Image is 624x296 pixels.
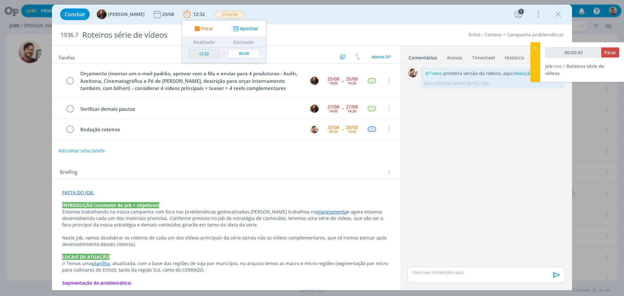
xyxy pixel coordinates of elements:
[162,12,175,17] div: 29/08
[227,37,261,47] th: Estimado
[604,49,616,56] span: Parar
[329,81,338,85] div: 14:00
[329,130,338,133] div: 09:00
[552,63,565,69] span: 1936.7
[97,9,107,19] img: T
[309,76,319,86] button: T
[347,130,356,133] div: 14:00
[62,280,132,286] strong: Segmentação de problemática:
[92,260,110,266] a: planilha
[187,37,221,47] th: Realizado
[65,12,85,17] span: Concluir
[310,77,318,85] img: T
[62,209,251,215] span: Estamos trabalhando na nossa campanha com foco nas problemáticas geolocalizadas.
[192,25,213,32] button: Parar
[62,202,159,208] strong: INTRODUÇÃO (contexto do job + objetivos)
[447,55,462,61] div: Anexos
[221,47,227,61] td: /
[408,52,437,61] a: Comentários
[108,12,145,17] span: [PERSON_NAME]
[97,9,145,19] button: T[PERSON_NAME]
[80,27,351,43] div: Roteiros série de vídeos
[77,105,304,113] div: Verificar demais pautas
[309,124,319,134] button: G
[60,32,78,39] span: 1936.7
[507,32,564,38] a: Campanha problemáticas
[371,54,391,59] span: Abertas 3/7
[52,5,572,290] div: dialog
[425,70,442,76] span: @Todos
[467,81,490,86] span: [DATE] 18:01
[182,20,266,63] ul: 12:32
[424,70,561,77] p: primeira versão do roteiro, aqui:
[317,209,347,215] a: planejamento
[424,81,465,86] p: Gean [PERSON_NAME]
[193,11,205,17] span: 12:32
[342,127,344,132] span: --
[201,26,213,31] span: Parar
[182,9,206,19] button: 12:32
[347,81,356,85] div: 14:30
[504,52,524,61] a: Histórico
[327,125,339,130] div: 28/08
[408,68,418,77] img: G
[58,145,105,157] button: Adicionar uma tarefa
[215,11,244,18] span: Criação
[342,79,344,83] span: --
[215,10,245,19] button: Criação
[231,25,258,32] button: Apontar
[346,77,358,81] div: 25/08
[77,125,304,134] div: Redação roteiros
[346,105,358,109] div: 27/08
[347,109,356,113] div: 14:30
[310,125,318,133] img: G
[62,235,390,248] p: Neste job, vamos desdobrar os roteiros de cada um dos vídeos principais da série (ainda não os ví...
[62,260,390,273] p: // Temos uma , atualizada, com a base das regiões de soja por município, no arquivo temos as macr...
[77,70,304,92] div: Orçamento (montar um e-mail padrão, aprovar com a Ma e enviar para 4 produtoras - Auêh, Azeitona,...
[327,77,339,81] div: 25/08
[60,168,77,177] span: Briefing
[60,8,90,20] button: Concluir
[346,125,358,130] div: 28/08
[545,63,604,76] a: Job1936.7Roteiros série de vídeos
[310,105,318,113] img: T
[469,32,501,38] a: Enlist - Corteva
[342,106,344,111] span: --
[601,47,619,58] button: Parar
[309,104,319,113] button: T
[62,189,94,196] a: PASTA DO JOB.
[514,70,533,76] a: Redação
[62,209,390,228] p: [PERSON_NAME] trabalhou no e agora estamos desenvolvendo cada um dos materiais previstos. Conform...
[513,9,524,19] button: 1
[327,105,339,109] div: 27/08
[62,254,110,260] strong: LOCAIS DE ATUAÇÃO
[58,53,75,61] span: Tarefas
[329,109,338,113] div: 14:00
[518,9,524,14] div: 1
[545,63,604,76] span: Roteiros série de vídeos
[472,52,495,61] a: Timesheet
[355,54,360,60] img: arrow-down-up.svg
